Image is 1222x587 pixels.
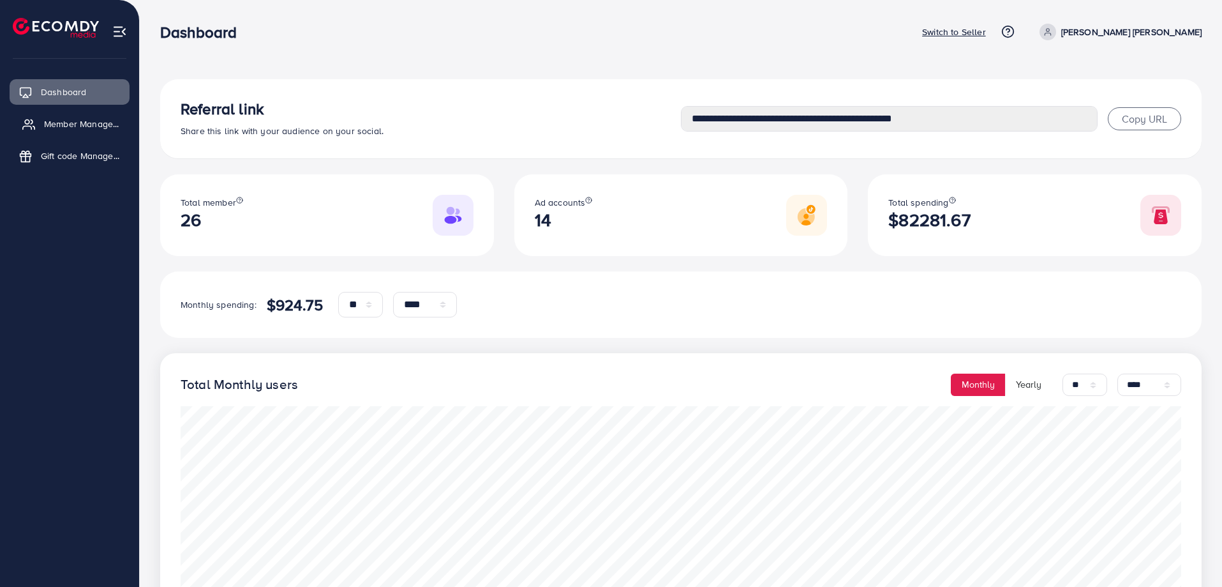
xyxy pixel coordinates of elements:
[1108,107,1181,130] button: Copy URL
[267,296,323,314] h4: $924.75
[181,377,298,393] h4: Total Monthly users
[888,210,970,231] h2: $82281.67
[1005,374,1052,396] button: Yearly
[922,24,986,40] p: Switch to Seller
[181,210,243,231] h2: 26
[112,24,127,39] img: menu
[41,149,120,162] span: Gift code Management
[44,118,123,130] span: Member Management
[160,23,247,42] h3: Dashboard
[535,210,593,231] h2: 14
[1140,195,1181,236] img: Responsive image
[10,79,130,105] a: Dashboard
[13,18,99,38] img: logo
[1061,24,1202,40] p: [PERSON_NAME] [PERSON_NAME]
[535,196,586,209] span: Ad accounts
[786,195,827,236] img: Responsive image
[888,196,948,209] span: Total spending
[1168,530,1212,577] iframe: Chat
[181,125,384,137] span: Share this link with your audience on your social.
[181,196,236,209] span: Total member
[1122,112,1167,126] span: Copy URL
[41,86,86,98] span: Dashboard
[1034,24,1202,40] a: [PERSON_NAME] [PERSON_NAME]
[10,111,130,137] a: Member Management
[181,100,681,118] h3: Referral link
[181,297,257,312] p: Monthly spending:
[433,195,473,236] img: Responsive image
[951,374,1006,396] button: Monthly
[10,143,130,169] a: Gift code Management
